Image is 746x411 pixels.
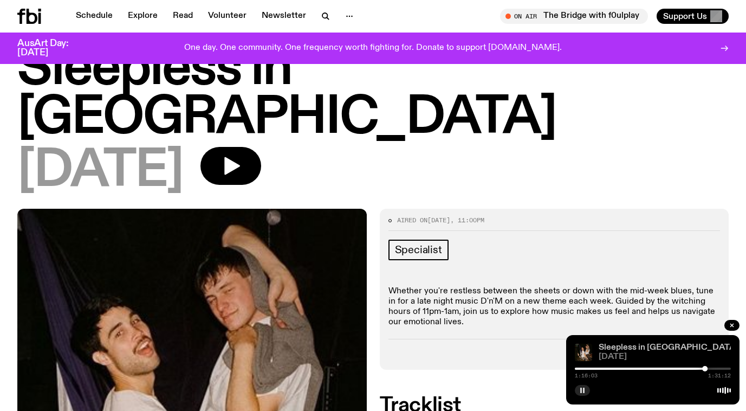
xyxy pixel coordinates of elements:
a: Specialist [388,240,449,260]
p: Whether you're restless between the sheets or down with the mid-week blues, tune in for a late ni... [388,286,721,328]
a: Schedule [69,9,119,24]
a: Read [166,9,199,24]
span: , 11:00pm [450,216,484,224]
a: Newsletter [255,9,313,24]
p: One day. One community. One frequency worth fighting for. Donate to support [DOMAIN_NAME]. [184,43,562,53]
h1: Sleepless in [GEOGRAPHIC_DATA] [17,45,729,143]
h3: AusArt Day: [DATE] [17,39,87,57]
span: Specialist [395,244,442,256]
img: Marcus Whale is on the left, bent to his knees and arching back with a gleeful look his face He i... [575,344,592,361]
a: Explore [121,9,164,24]
span: 1:16:03 [575,373,598,378]
button: Support Us [657,9,729,24]
span: Aired on [397,216,427,224]
a: Sleepless in [GEOGRAPHIC_DATA] [599,343,738,352]
a: Volunteer [202,9,253,24]
span: [DATE] [599,353,731,361]
span: Support Us [663,11,707,21]
span: 1:31:12 [708,373,731,378]
span: [DATE] [427,216,450,224]
span: [DATE] [17,147,183,196]
button: On AirThe Bridge with f0ulplay [500,9,648,24]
